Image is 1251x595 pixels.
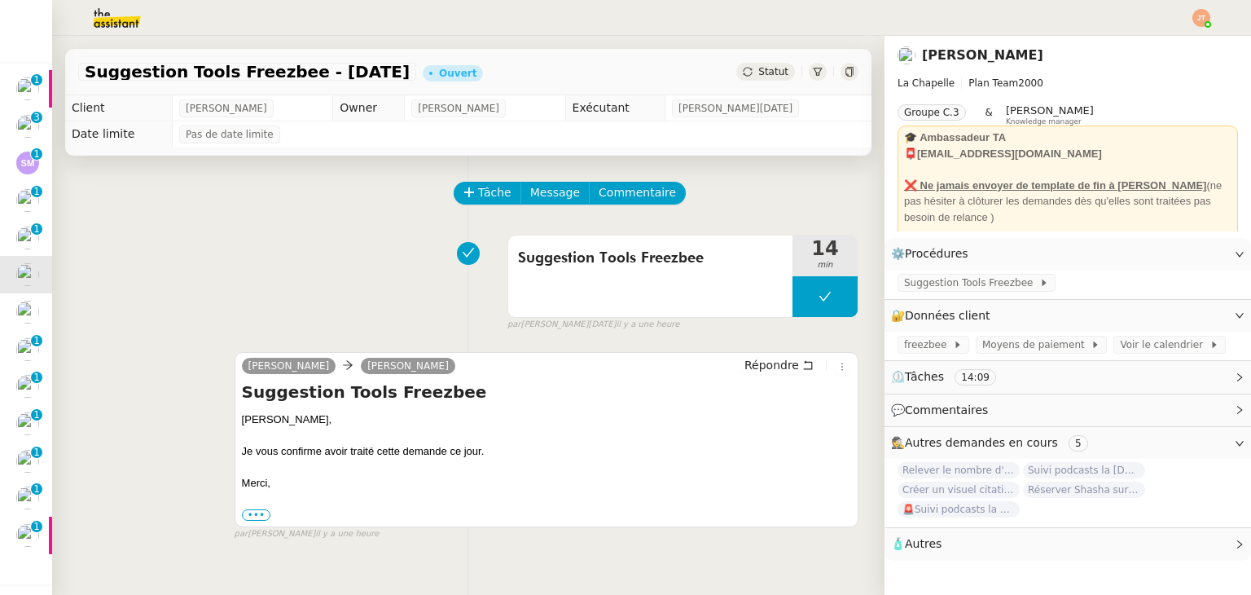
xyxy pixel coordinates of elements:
img: users%2F3XW7N0tEcIOoc8sxKxWqDcFn91D2%2Favatar%2F5653ca14-9fea-463f-a381-ec4f4d723a3b [16,227,39,249]
img: users%2F3XW7N0tEcIOoc8sxKxWqDcFn91D2%2Favatar%2F5653ca14-9fea-463f-a381-ec4f4d723a3b [16,524,39,547]
button: Tâche [454,182,521,205]
a: [PERSON_NAME] [361,359,455,373]
span: ⚙️ [891,245,976,263]
span: min [792,258,858,272]
span: [PERSON_NAME] [418,100,499,117]
span: il y a une heure [315,527,379,541]
span: [PERSON_NAME][DATE] [678,100,792,117]
span: Statut [758,66,788,77]
span: 🧴 [891,537,942,550]
div: Ouvert [439,68,476,78]
span: par [507,318,521,332]
span: Pas de date limite [186,126,274,143]
div: 💬Commentaires [884,394,1251,426]
p: 1 [33,409,40,424]
img: users%2F3XW7N0tEcIOoc8sxKxWqDcFn91D2%2Favatar%2F5653ca14-9fea-463f-a381-ec4f4d723a3b [16,487,39,509]
div: Merci, [242,475,851,491]
td: Client [65,95,173,121]
nz-badge-sup: 1 [31,372,42,383]
span: 🕵️ [891,436,1095,449]
a: [PERSON_NAME] [242,359,336,373]
img: users%2FdHO1iM5N2ObAeWsI96eSgBoqS9g1%2Favatar%2Fdownload.png [16,412,39,435]
p: 1 [33,483,40,498]
nz-badge-sup: 1 [31,335,42,346]
td: Date limite [65,121,173,148]
img: users%2F37wbV9IbQuXMU0UH0ngzBXzaEe12%2Favatar%2Fcba66ece-c48a-48c8-9897-a2adc1834457 [16,263,39,286]
div: 🕵️Autres demandes en cours 5 [884,427,1251,459]
div: 🔐Données client [884,300,1251,332]
img: svg [16,152,39,174]
td: Exécutant [565,95,665,121]
h4: Suggestion Tools Freezbee [242,381,851,403]
span: Suggestion Tools Freezbee [518,246,783,271]
span: 🔐 [891,306,997,325]
span: [PERSON_NAME] [1006,104,1094,117]
div: ⚙️Procédures [884,238,1251,270]
nz-badge-sup: 1 [31,447,42,458]
span: Tâche [478,183,511,202]
u: ( [1206,179,1209,192]
img: users%2F37wbV9IbQuXMU0UH0ngzBXzaEe12%2Favatar%2Fcba66ece-c48a-48c8-9897-a2adc1834457 [16,301,39,324]
span: 🚨Suivi podcasts la chapelle radio [DATE] [898,501,1020,518]
img: users%2FZQQIdhcXkybkhSUIYGy0uz77SOL2%2Favatar%2F1738315307335.jpeg [16,338,39,361]
span: Autres demandes en cours [905,436,1058,449]
nz-tag: Groupe C.3 [898,104,966,121]
u: ❌ Ne jamais envoyer de template de fin à [PERSON_NAME] [904,179,1206,192]
span: Moyens de paiement [982,337,1091,353]
span: Créer un visuel citation [898,482,1020,498]
p: 1 [33,335,40,350]
span: Suggestion Tools Freezbee - [DATE] [85,64,410,80]
td: Owner [333,95,405,121]
span: Message [530,183,580,202]
span: Plan Team [968,77,1018,89]
nz-badge-sup: 1 [31,148,42,160]
img: users%2F37wbV9IbQuXMU0UH0ngzBXzaEe12%2Favatar%2Fcba66ece-c48a-48c8-9897-a2adc1834457 [898,46,915,64]
span: il y a une heure [616,318,679,332]
span: freezbee [904,337,953,353]
p: 1 [33,223,40,238]
strong: [EMAIL_ADDRESS][DOMAIN_NAME] [917,148,1102,160]
p: 3 [33,112,40,126]
img: users%2FpftfpH3HWzRMeZpe6E7kXDgO5SJ3%2Favatar%2Fa3cc7090-f8ed-4df9-82e0-3c63ac65f9dd [16,77,39,100]
nz-badge-sup: 1 [31,223,42,235]
small: [PERSON_NAME] [235,527,380,541]
span: La Chapelle [898,77,955,89]
div: [PERSON_NAME], [242,412,851,428]
img: users%2FW7e7b233WjXBv8y9FJp8PJv22Cs1%2Favatar%2F21b3669d-5595-472e-a0ea-de11407c45ae [16,189,39,212]
img: users%2FW7e7b233WjXBv8y9FJp8PJv22Cs1%2Favatar%2F21b3669d-5595-472e-a0ea-de11407c45ae [16,375,39,398]
span: ⏲️ [891,370,1010,383]
app-user-label: Knowledge manager [1006,104,1094,126]
div: 🧴Autres [884,528,1251,560]
span: Voir le calendrier [1120,337,1209,353]
span: [PERSON_NAME] [186,100,267,117]
small: [PERSON_NAME][DATE] [507,318,680,332]
p: 1 [33,521,40,535]
span: Répondre [744,357,799,373]
div: ⏲️Tâches 14:09 [884,361,1251,393]
nz-badge-sup: 1 [31,521,42,532]
img: users%2FSADz3OCgrFNaBc1p3ogUv5k479k1%2Favatar%2Fccbff511-0434-4584-b662-693e5a00b7b7 [16,450,39,473]
button: Message [520,182,590,205]
span: Données client [905,309,990,322]
div: 📮 [904,146,1231,162]
p: 1 [33,148,40,163]
span: Procédures [905,247,968,260]
button: Répondre [739,356,819,374]
label: ••• [242,509,271,521]
img: svg [1192,9,1210,27]
p: 1 [33,372,40,386]
span: & [985,104,993,126]
nz-badge-sup: 1 [31,186,42,197]
span: Tâches [905,370,944,383]
a: [PERSON_NAME] [922,47,1043,63]
nz-badge-sup: 1 [31,483,42,495]
p: 1 [33,74,40,89]
span: Réserver Shasha sur le toit [1023,482,1145,498]
span: 💬 [891,403,995,416]
nz-badge-sup: 1 [31,409,42,421]
span: Suivi podcasts la [DEMOGRAPHIC_DATA] radio [DATE] [1023,462,1145,478]
p: 1 [33,447,40,461]
span: Suggestion Tools Freezbee [904,275,1039,291]
span: 14 [792,239,858,258]
nz-tag: 5 [1069,435,1088,452]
